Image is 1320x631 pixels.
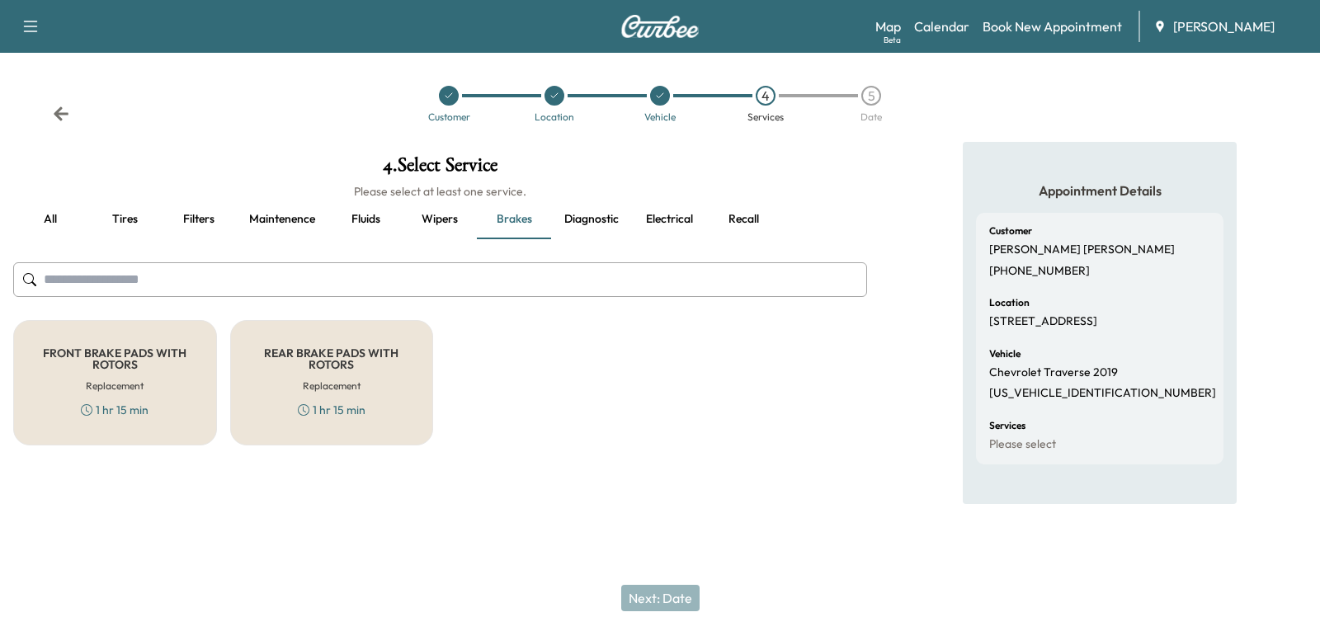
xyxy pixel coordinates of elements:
h6: Location [989,298,1030,308]
div: Date [860,112,882,122]
div: Vehicle [644,112,676,122]
a: Calendar [914,16,969,36]
img: Curbee Logo [620,15,700,38]
h6: Replacement [86,379,144,393]
button: Brakes [477,200,551,239]
div: Location [535,112,574,122]
button: Tires [87,200,162,239]
div: 1 hr 15 min [298,402,365,418]
div: 5 [861,86,881,106]
div: Services [747,112,784,122]
div: Beta [884,34,901,46]
a: MapBeta [875,16,901,36]
a: Book New Appointment [983,16,1122,36]
h6: Vehicle [989,349,1021,359]
h6: Please select at least one service. [13,183,867,200]
h1: 4 . Select Service [13,155,867,183]
div: 1 hr 15 min [81,402,148,418]
button: Filters [162,200,236,239]
p: [PHONE_NUMBER] [989,264,1090,279]
h5: REAR BRAKE PADS WITH ROTORS [257,347,407,370]
div: 4 [756,86,775,106]
div: basic tabs example [13,200,867,239]
h6: Replacement [303,379,361,393]
div: Customer [428,112,470,122]
h5: FRONT BRAKE PADS WITH ROTORS [40,347,190,370]
p: [STREET_ADDRESS] [989,314,1097,329]
h6: Customer [989,226,1032,236]
button: Diagnostic [551,200,632,239]
p: Chevrolet Traverse 2019 [989,365,1118,380]
p: Please select [989,437,1056,452]
span: [PERSON_NAME] [1173,16,1275,36]
button: Electrical [632,200,706,239]
p: [US_VEHICLE_IDENTIFICATION_NUMBER] [989,386,1216,401]
p: [PERSON_NAME] [PERSON_NAME] [989,243,1175,257]
h6: Services [989,421,1025,431]
button: Maintenence [236,200,328,239]
h5: Appointment Details [976,181,1223,200]
div: Back [53,106,69,122]
button: Fluids [328,200,403,239]
button: Wipers [403,200,477,239]
button: all [13,200,87,239]
button: Recall [706,200,780,239]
